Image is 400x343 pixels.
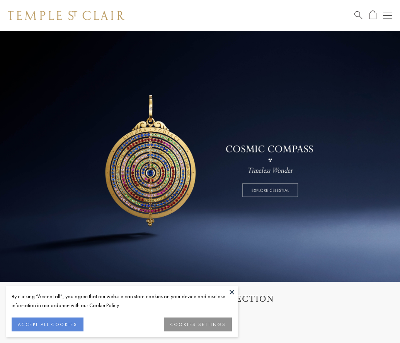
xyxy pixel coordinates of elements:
button: COOKIES SETTINGS [164,318,232,331]
button: Open navigation [383,11,392,20]
div: By clicking “Accept all”, you agree that our website can store cookies on your device and disclos... [12,292,232,310]
a: Search [354,10,363,20]
img: Temple St. Clair [8,11,124,20]
a: Open Shopping Bag [369,10,376,20]
button: ACCEPT ALL COOKIES [12,318,83,331]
